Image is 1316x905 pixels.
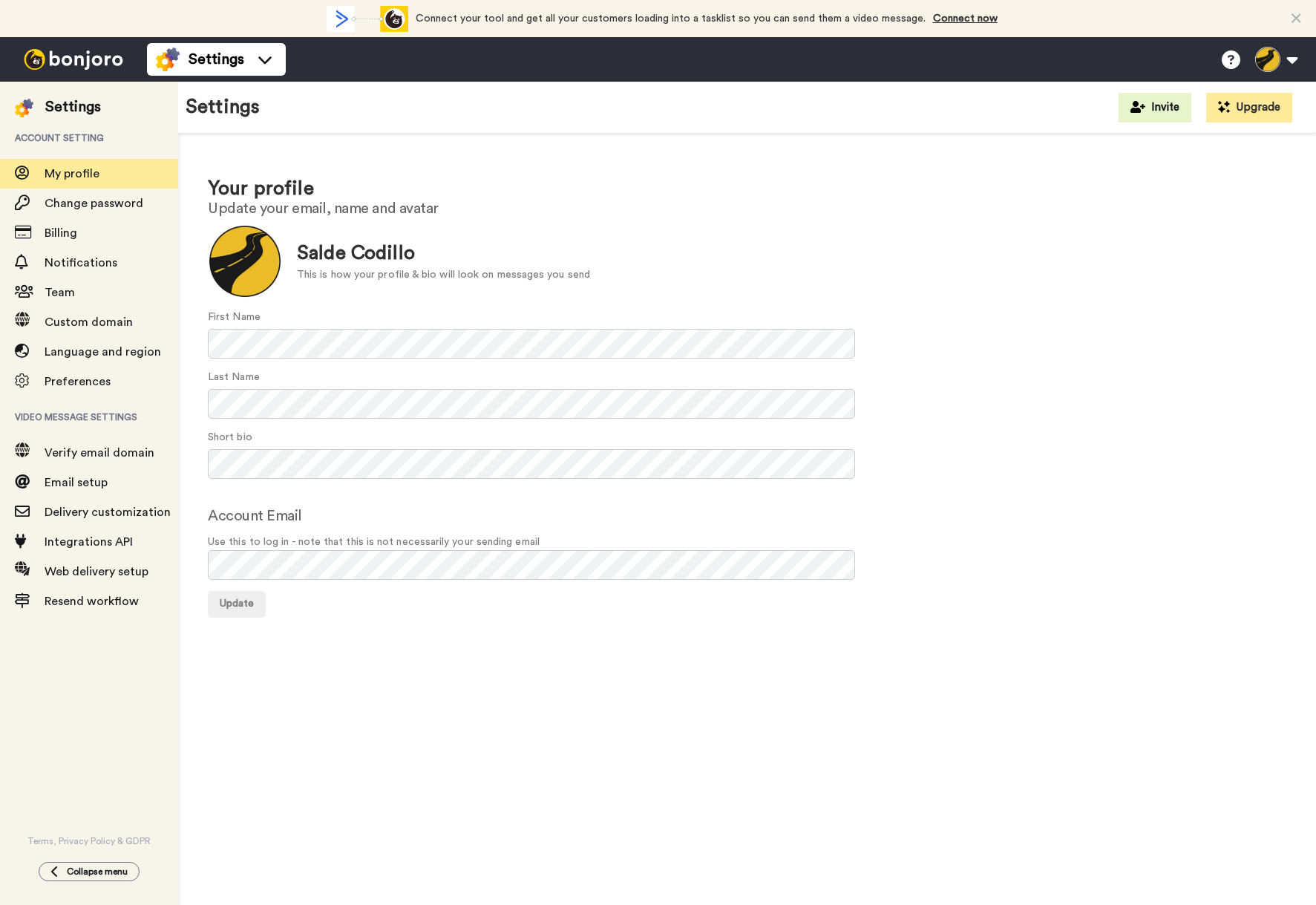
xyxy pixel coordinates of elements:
span: Verify email domain [45,447,154,459]
span: Delivery customization [45,506,171,518]
img: bj-logo-header-white.svg [18,49,129,70]
span: Integrations API [45,536,133,548]
span: Resend workflow [45,595,139,607]
img: settings-colored.svg [15,99,33,117]
button: Invite [1119,93,1191,122]
label: Account Email [208,505,302,527]
label: Short bio [208,430,252,445]
label: Last Name [208,370,260,385]
span: Custom domain [45,316,133,328]
button: Collapse menu [39,862,140,881]
span: Notifications [45,257,117,269]
span: Billing [45,227,77,239]
div: This is how your profile & bio will look on messages you send [297,267,590,283]
span: Collapse menu [67,866,128,878]
span: Connect your tool and get all your customers loading into a tasklist so you can send them a video... [416,13,926,24]
h1: Settings [186,97,260,118]
div: Salde Codillo [297,240,590,267]
span: My profile [45,168,99,180]
a: Connect now [933,13,998,24]
span: Web delivery setup [45,566,148,578]
button: Upgrade [1206,93,1292,122]
span: Language and region [45,346,161,358]
h2: Update your email, name and avatar [208,200,1286,217]
span: Settings [189,49,244,70]
h1: Your profile [208,178,1286,200]
label: First Name [208,310,261,325]
div: Settings [45,97,101,117]
span: Update [220,598,254,609]
span: Preferences [45,376,111,388]
img: settings-colored.svg [156,48,180,71]
span: Email setup [45,477,108,489]
div: animation [327,6,408,32]
span: Use this to log in - note that this is not necessarily your sending email [208,535,1286,550]
span: Change password [45,197,143,209]
span: Team [45,287,75,298]
button: Update [208,591,266,618]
